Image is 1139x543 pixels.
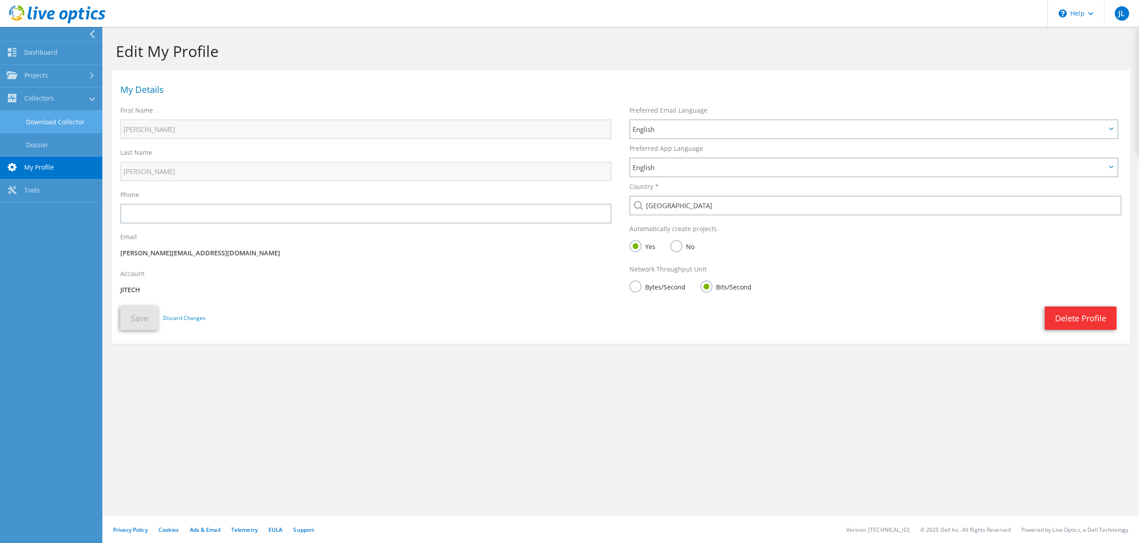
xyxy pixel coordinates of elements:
label: Email [120,232,137,241]
p: [PERSON_NAME][EMAIL_ADDRESS][DOMAIN_NAME] [120,248,611,258]
a: Delete Profile [1045,307,1117,330]
a: EULA [268,526,282,534]
a: Telemetry [231,526,258,534]
p: JITECH [120,285,611,295]
label: Last Name [120,148,152,157]
label: Automatically create projects [629,224,717,233]
label: Preferred App Language [629,144,703,153]
label: Country * [629,182,659,191]
a: Ads & Email [190,526,220,534]
svg: \n [1059,9,1067,18]
span: JL [1115,6,1129,21]
span: English [633,124,1105,135]
h1: My Details [120,85,1117,94]
li: © 2025 Dell Inc. All Rights Reserved [920,526,1011,534]
label: Bytes/Second [629,280,686,292]
label: Yes [629,240,655,251]
label: Network Throughput Unit [629,265,707,274]
label: Account [120,269,145,278]
label: Preferred Email Language [629,106,708,115]
label: First Name [120,106,153,115]
span: English [633,162,1105,173]
li: Powered by Live Optics, a Dell Technology [1021,526,1128,534]
label: No [670,240,695,251]
label: Phone [120,190,139,199]
a: Privacy Policy [113,526,148,534]
a: Cookies [158,526,179,534]
button: Save [120,306,158,330]
label: Bits/Second [700,280,752,292]
a: Support [293,526,314,534]
a: Discard Changes [163,313,206,323]
h1: Edit My Profile [116,42,1121,61]
li: Version: [TECHNICAL_ID] [846,526,910,534]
